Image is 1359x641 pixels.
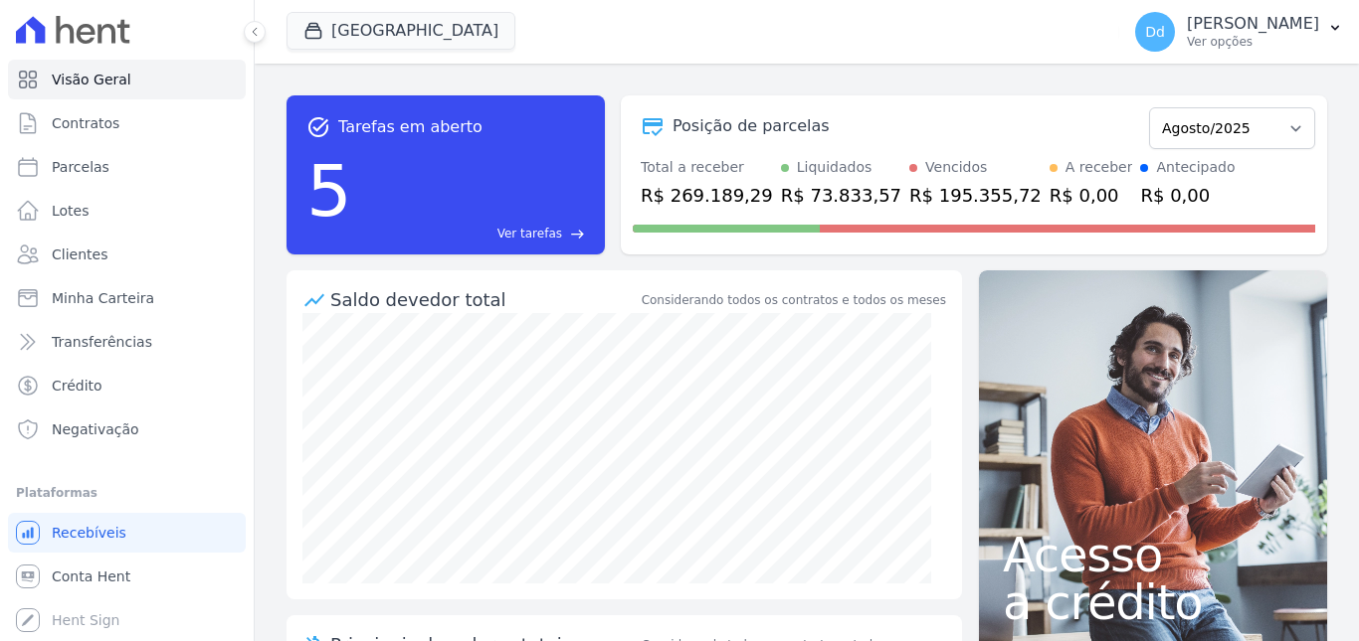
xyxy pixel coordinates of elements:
[8,322,246,362] a: Transferências
[8,103,246,143] a: Contratos
[52,201,90,221] span: Lotes
[8,366,246,405] a: Crédito
[797,157,873,178] div: Liquidados
[8,557,246,596] a: Conta Hent
[1145,25,1165,39] span: Dd
[52,523,126,543] span: Recebíveis
[52,332,152,352] span: Transferências
[52,113,119,133] span: Contratos
[1003,578,1303,626] span: a crédito
[8,147,246,187] a: Parcelas
[52,157,109,177] span: Parcelas
[8,409,246,449] a: Negativação
[338,115,483,139] span: Tarefas em aberto
[16,481,238,505] div: Plataformas
[360,225,585,242] a: Ver tarefas east
[8,513,246,553] a: Recebíveis
[52,244,107,264] span: Clientes
[52,419,139,439] span: Negativação
[52,566,130,586] span: Conta Hent
[8,60,246,99] a: Visão Geral
[8,191,246,231] a: Lotes
[1066,157,1133,178] div: A receber
[909,182,1042,209] div: R$ 195.355,72
[306,115,330,139] span: task_alt
[673,114,830,138] div: Posição de parcelas
[306,139,352,242] div: 5
[1003,531,1303,578] span: Acesso
[1156,157,1235,178] div: Antecipado
[1119,4,1359,60] button: Dd [PERSON_NAME] Ver opções
[287,12,515,50] button: [GEOGRAPHIC_DATA]
[52,70,131,89] span: Visão Geral
[8,235,246,274] a: Clientes
[570,227,585,241] span: east
[925,157,987,178] div: Vencidos
[641,157,773,178] div: Total a receber
[52,288,154,308] span: Minha Carteira
[781,182,901,209] div: R$ 73.833,57
[1187,14,1319,34] p: [PERSON_NAME]
[497,225,562,242] span: Ver tarefas
[642,291,946,309] div: Considerando todos os contratos e todos os meses
[1050,182,1133,209] div: R$ 0,00
[1140,182,1235,209] div: R$ 0,00
[1187,34,1319,50] p: Ver opções
[641,182,773,209] div: R$ 269.189,29
[8,278,246,318] a: Minha Carteira
[330,286,638,313] div: Saldo devedor total
[52,376,102,396] span: Crédito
